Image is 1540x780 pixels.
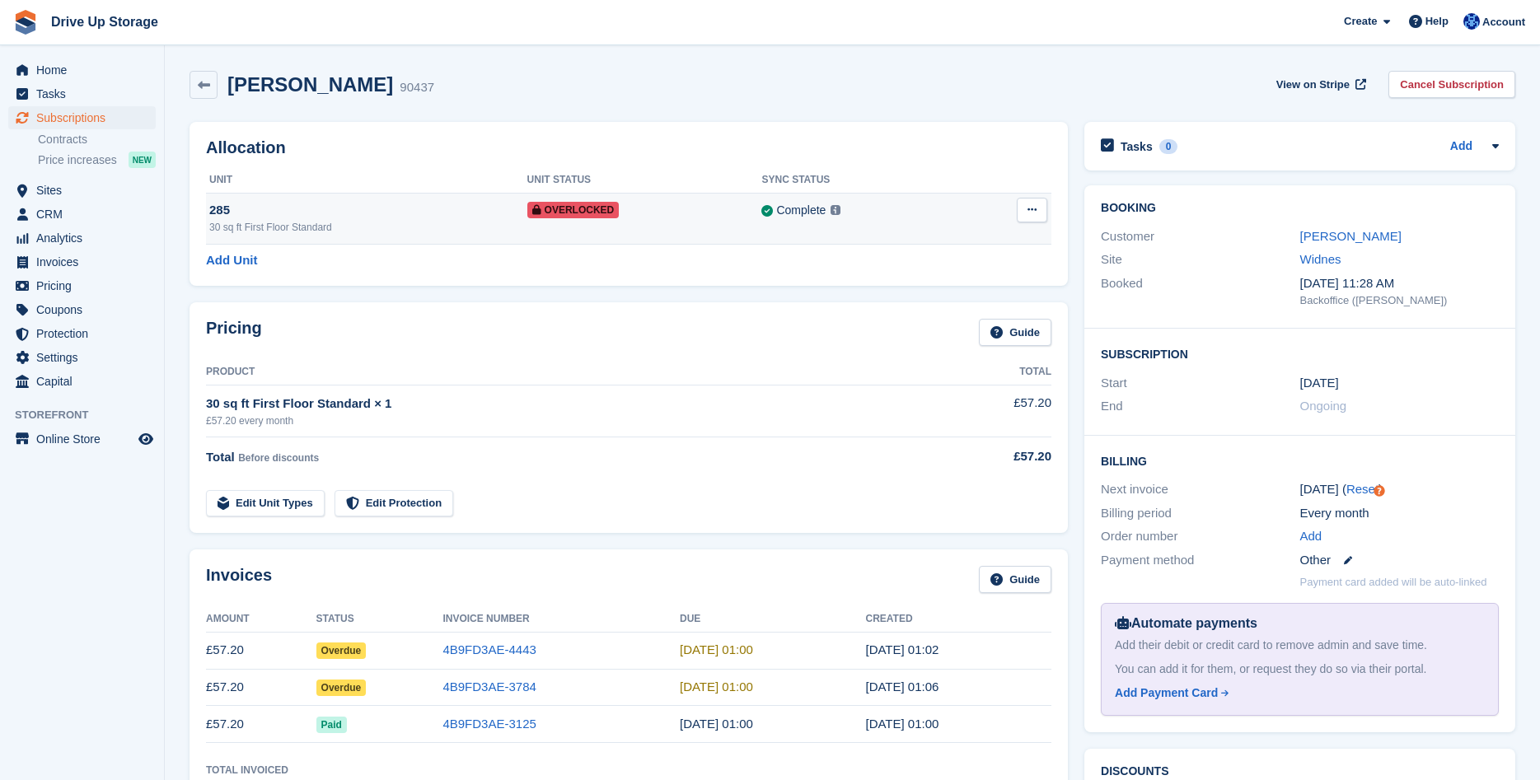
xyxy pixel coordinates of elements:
[1101,250,1299,269] div: Site
[8,370,156,393] a: menu
[8,82,156,105] a: menu
[400,78,434,97] div: 90437
[316,606,443,633] th: Status
[1346,482,1379,496] a: Reset
[206,490,325,517] a: Edit Unit Types
[1101,345,1499,362] h2: Subscription
[1300,480,1499,499] div: [DATE] ( )
[316,642,367,659] span: Overdue
[979,566,1051,593] a: Guide
[865,606,1051,633] th: Created
[1276,77,1350,93] span: View on Stripe
[13,10,38,35] img: stora-icon-8386f47178a22dfd0bd8f6a31ec36ba5ce8667c1dd55bd0f319d3a0aa187defe.svg
[206,566,272,593] h2: Invoices
[209,220,527,235] div: 30 sq ft First Floor Standard
[36,346,135,369] span: Settings
[8,58,156,82] a: menu
[1300,527,1322,546] a: Add
[36,58,135,82] span: Home
[8,227,156,250] a: menu
[206,763,288,778] div: Total Invoiced
[8,427,156,451] a: menu
[1101,527,1299,546] div: Order number
[8,250,156,273] a: menu
[442,717,536,731] a: 4B9FD3AE-3125
[1300,252,1341,266] a: Widnes
[36,370,135,393] span: Capital
[527,202,620,218] span: Overlocked
[206,319,262,346] h2: Pricing
[1101,504,1299,523] div: Billing period
[8,346,156,369] a: menu
[442,642,536,656] a: 4B9FD3AE-4443
[865,680,939,694] time: 2025-08-07 00:06:27 UTC
[38,151,156,169] a: Price increases NEW
[1344,13,1377,30] span: Create
[238,452,319,464] span: Before discounts
[776,202,826,219] div: Complete
[206,706,316,743] td: £57.20
[38,152,117,168] span: Price increases
[442,606,680,633] th: Invoice Number
[1425,13,1449,30] span: Help
[206,395,939,413] div: 30 sq ft First Floor Standard × 1
[206,359,939,385] th: Product
[865,717,939,731] time: 2025-07-07 00:00:47 UTC
[8,179,156,202] a: menu
[1115,614,1485,633] div: Automate payments
[316,680,367,696] span: Overdue
[1101,551,1299,570] div: Payment method
[1121,139,1153,154] h2: Tasks
[939,359,1051,385] th: Total
[865,642,939,656] time: 2025-09-07 00:02:06 UTC
[1115,661,1485,678] div: You can add it for them, or request they do so via their portal.
[1101,480,1299,499] div: Next invoice
[206,606,316,633] th: Amount
[1115,684,1478,702] a: Add Payment Card
[761,167,963,194] th: Sync Status
[36,227,135,250] span: Analytics
[206,251,257,270] a: Add Unit
[206,632,316,669] td: £57.20
[206,138,1051,157] h2: Allocation
[15,407,164,423] span: Storefront
[36,322,135,345] span: Protection
[1101,374,1299,393] div: Start
[136,429,156,449] a: Preview store
[1159,139,1178,154] div: 0
[206,167,527,194] th: Unit
[8,203,156,226] a: menu
[8,298,156,321] a: menu
[36,274,135,297] span: Pricing
[1300,551,1499,570] div: Other
[1115,684,1218,702] div: Add Payment Card
[979,319,1051,346] a: Guide
[1300,574,1487,591] p: Payment card added will be auto-linked
[8,106,156,129] a: menu
[527,167,762,194] th: Unit Status
[36,298,135,321] span: Coupons
[206,413,939,428] div: £57.20 every month
[8,322,156,345] a: menu
[442,680,536,694] a: 4B9FD3AE-3784
[939,447,1051,466] div: £57.20
[1101,202,1499,215] h2: Booking
[1270,71,1369,98] a: View on Stripe
[1101,227,1299,246] div: Customer
[1450,138,1472,156] a: Add
[1101,452,1499,469] h2: Billing
[1372,483,1387,498] div: Tooltip anchor
[36,82,135,105] span: Tasks
[1300,229,1402,243] a: [PERSON_NAME]
[1101,397,1299,416] div: End
[36,179,135,202] span: Sites
[206,450,235,464] span: Total
[335,490,453,517] a: Edit Protection
[1115,637,1485,654] div: Add their debit or credit card to remove admin and save time.
[1300,274,1499,293] div: [DATE] 11:28 AM
[680,717,753,731] time: 2025-07-08 00:00:00 UTC
[680,606,866,633] th: Due
[36,203,135,226] span: CRM
[1482,14,1525,30] span: Account
[680,642,753,656] time: 2025-09-08 00:00:00 UTC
